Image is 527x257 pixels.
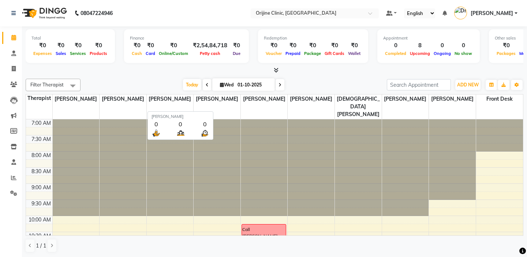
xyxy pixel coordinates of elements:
[183,79,201,90] span: Today
[144,51,157,56] span: Card
[241,94,288,104] span: [PERSON_NAME]
[190,41,230,50] div: ₹2,54,84,718
[408,51,432,56] span: Upcoming
[152,128,161,138] img: serve.png
[382,94,429,104] span: [PERSON_NAME]
[130,41,144,50] div: ₹0
[284,41,302,50] div: ₹0
[302,51,323,56] span: Package
[476,94,523,104] span: Front Desk
[218,82,235,87] span: Wed
[144,41,157,50] div: ₹0
[200,120,209,128] div: 0
[198,51,222,56] span: Petty cash
[230,41,243,50] div: ₹0
[284,51,302,56] span: Prepaid
[130,35,243,41] div: Finance
[432,51,453,56] span: Ongoing
[152,120,161,128] div: 0
[88,51,109,56] span: Products
[54,41,68,50] div: ₹0
[68,51,88,56] span: Services
[495,51,517,56] span: Packages
[147,94,194,104] span: [PERSON_NAME]
[68,41,88,50] div: ₹0
[194,94,240,104] span: [PERSON_NAME]
[200,128,209,138] img: wait_time.png
[346,51,362,56] span: Wallet
[383,35,474,41] div: Appointment
[81,3,113,23] b: 08047224946
[26,94,52,102] div: Therapist
[30,200,52,208] div: 9:30 AM
[288,94,334,104] span: [PERSON_NAME]
[88,41,109,50] div: ₹0
[335,94,382,119] span: [DEMOGRAPHIC_DATA][PERSON_NAME]
[27,216,52,224] div: 10:00 AM
[495,41,517,50] div: ₹0
[323,51,346,56] span: Gift Cards
[264,51,284,56] span: Voucher
[455,80,481,90] button: ADD NEW
[152,113,209,120] div: [PERSON_NAME]
[30,119,52,127] div: 7:00 AM
[157,51,190,56] span: Online/Custom
[453,41,474,50] div: 0
[31,41,54,50] div: ₹0
[31,35,109,41] div: Total
[27,232,52,240] div: 10:30 AM
[31,51,54,56] span: Expenses
[387,79,451,90] input: Search Appointment
[264,41,284,50] div: ₹0
[408,41,432,50] div: 8
[432,41,453,50] div: 0
[242,226,285,246] div: Call [PERSON_NAME] Lab
[176,120,185,128] div: 0
[264,35,362,41] div: Redemption
[457,82,479,87] span: ADD NEW
[30,184,52,191] div: 9:00 AM
[30,152,52,159] div: 8:00 AM
[429,94,476,104] span: [PERSON_NAME]
[471,10,513,17] span: [PERSON_NAME]
[53,94,100,104] span: [PERSON_NAME]
[383,51,408,56] span: Completed
[383,41,408,50] div: 0
[54,51,68,56] span: Sales
[235,79,272,90] input: 2025-10-01
[36,242,46,250] span: 1 / 1
[346,41,362,50] div: ₹0
[176,128,185,138] img: queue.png
[100,94,146,104] span: [PERSON_NAME]
[454,7,467,19] img: Dr. Kritu Bhandari
[302,41,323,50] div: ₹0
[453,51,474,56] span: No show
[30,168,52,175] div: 8:30 AM
[157,41,190,50] div: ₹0
[130,51,144,56] span: Cash
[19,3,69,23] img: logo
[323,41,346,50] div: ₹0
[30,135,52,143] div: 7:30 AM
[231,51,242,56] span: Due
[30,82,64,87] span: Filter Therapist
